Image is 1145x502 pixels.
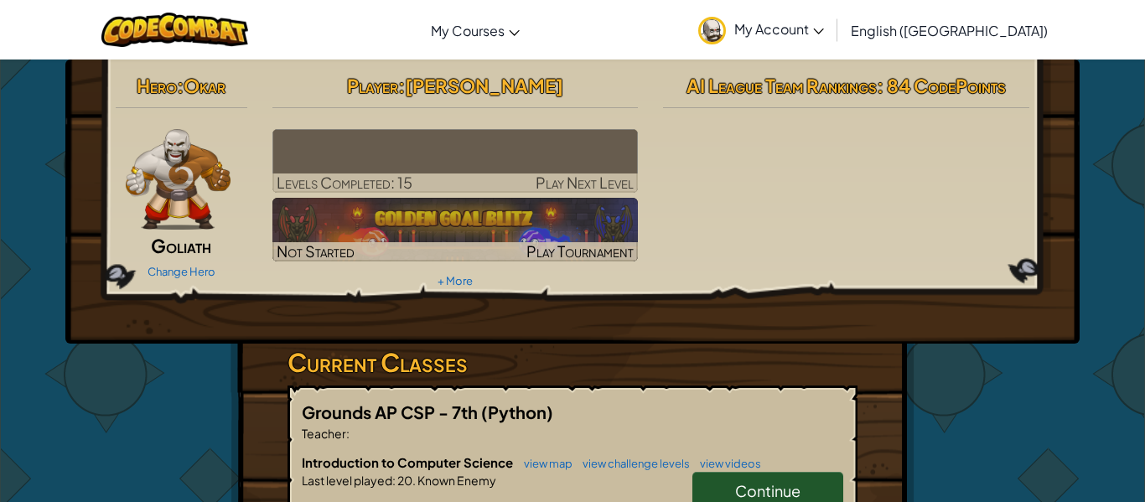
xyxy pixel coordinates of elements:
img: CodeCombat logo [101,13,248,47]
span: Last level played [302,473,392,488]
span: Goliath [151,234,211,257]
span: AI League Team Rankings [686,74,877,97]
span: : [398,74,405,97]
span: Not Started [277,241,355,261]
span: Levels Completed: 15 [277,173,412,192]
h3: Current Classes [288,344,857,381]
span: Known Enemy [416,473,496,488]
span: : [346,426,350,441]
span: English ([GEOGRAPHIC_DATA]) [851,22,1048,39]
a: Change Hero [148,265,215,278]
span: [PERSON_NAME] [405,74,563,97]
span: : [392,473,396,488]
a: My Courses [422,8,528,53]
a: view videos [692,457,761,470]
span: Introduction to Computer Science [302,454,516,470]
a: My Account [690,3,832,56]
a: English ([GEOGRAPHIC_DATA]) [842,8,1056,53]
span: Hero [137,74,177,97]
span: (Python) [481,401,553,422]
img: Golden Goal [272,198,639,261]
span: Player [347,74,398,97]
span: Play Next Level [536,173,634,192]
a: view map [516,457,572,470]
span: 20. [396,473,416,488]
img: avatar [698,17,726,44]
img: goliath-pose.png [126,129,231,230]
span: My Account [734,20,824,38]
span: Play Tournament [526,241,634,261]
span: Continue [735,481,800,500]
span: : [177,74,184,97]
span: : 84 CodePoints [877,74,1006,97]
a: + More [438,274,473,287]
span: Okar [184,74,225,97]
a: Play Next Level [272,129,639,193]
span: Teacher [302,426,346,441]
a: Not StartedPlay Tournament [272,198,639,261]
a: view challenge levels [574,457,690,470]
span: Grounds AP CSP - 7th [302,401,481,422]
span: My Courses [431,22,505,39]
